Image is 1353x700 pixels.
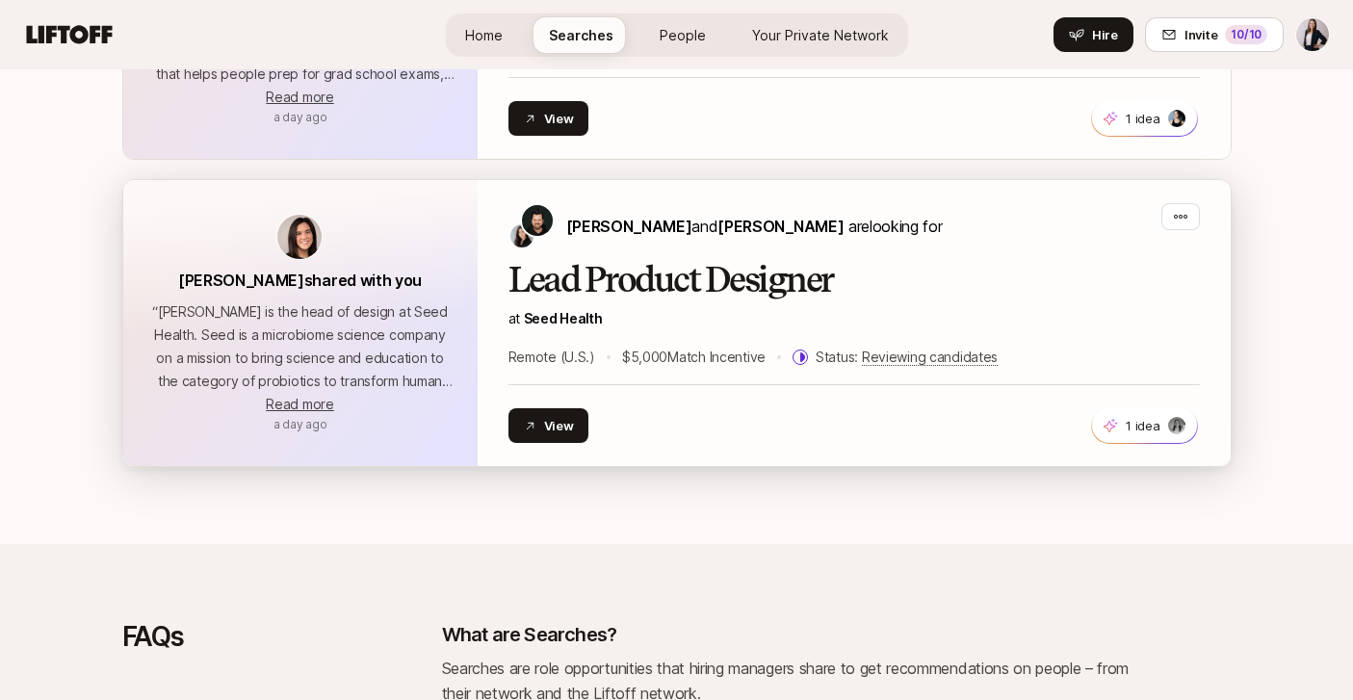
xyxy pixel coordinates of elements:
span: Hire [1092,25,1118,44]
img: 4a4ea5f2_0b74_4c6b_b799_62e96aaf5084.jpg [1169,417,1186,434]
p: are looking for [566,214,943,239]
span: [PERSON_NAME] [717,217,844,236]
p: “ [PERSON_NAME] is the head of design at Seed Health. Seed is a microbiome science company on a m... [146,300,455,393]
span: Invite [1184,25,1217,44]
div: 10 /10 [1225,25,1267,44]
span: Read more [266,89,333,105]
button: Hire [1054,17,1133,52]
span: Your Private Network [752,25,889,45]
p: 1 idea [1126,109,1159,128]
img: Ben Grove [522,205,553,236]
p: $5,000 Match Incentive [622,346,766,369]
span: October 2, 2025 9:03am [273,110,327,124]
p: 1 idea [1126,416,1159,435]
button: View [508,101,589,136]
img: Jennifer Lee [510,224,533,247]
span: and [691,217,844,236]
button: Invite10/10 [1145,17,1284,52]
a: Seed Health [524,310,603,326]
button: Mary Severson [1295,17,1330,52]
button: Read more [266,86,333,109]
p: at [508,307,1200,330]
button: 1 idea [1091,407,1198,444]
h2: Lead Product Designer [508,261,1200,299]
span: People [660,25,706,45]
p: What are Searches? [442,621,617,648]
span: [PERSON_NAME] shared with you [178,271,422,290]
button: View [508,408,589,443]
a: Your Private Network [737,17,904,53]
p: Remote (U.S.) [508,346,595,369]
span: Searches [549,25,613,45]
a: Home [450,17,518,53]
button: 1 idea [1091,100,1198,137]
span: Reviewing candidates [862,349,998,366]
button: Read more [266,393,333,416]
span: [PERSON_NAME] [566,217,692,236]
span: Home [465,25,503,45]
a: People [644,17,721,53]
img: Mary Severson [1296,18,1329,51]
span: Read more [266,396,333,412]
span: October 2, 2025 9:03am [273,417,327,431]
img: avatar-url [277,215,322,259]
a: Searches [533,17,629,53]
img: 539a6eb7_bc0e_4fa2_8ad9_ee091919e8d1.jpg [1169,110,1186,127]
p: Status: [816,346,998,369]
